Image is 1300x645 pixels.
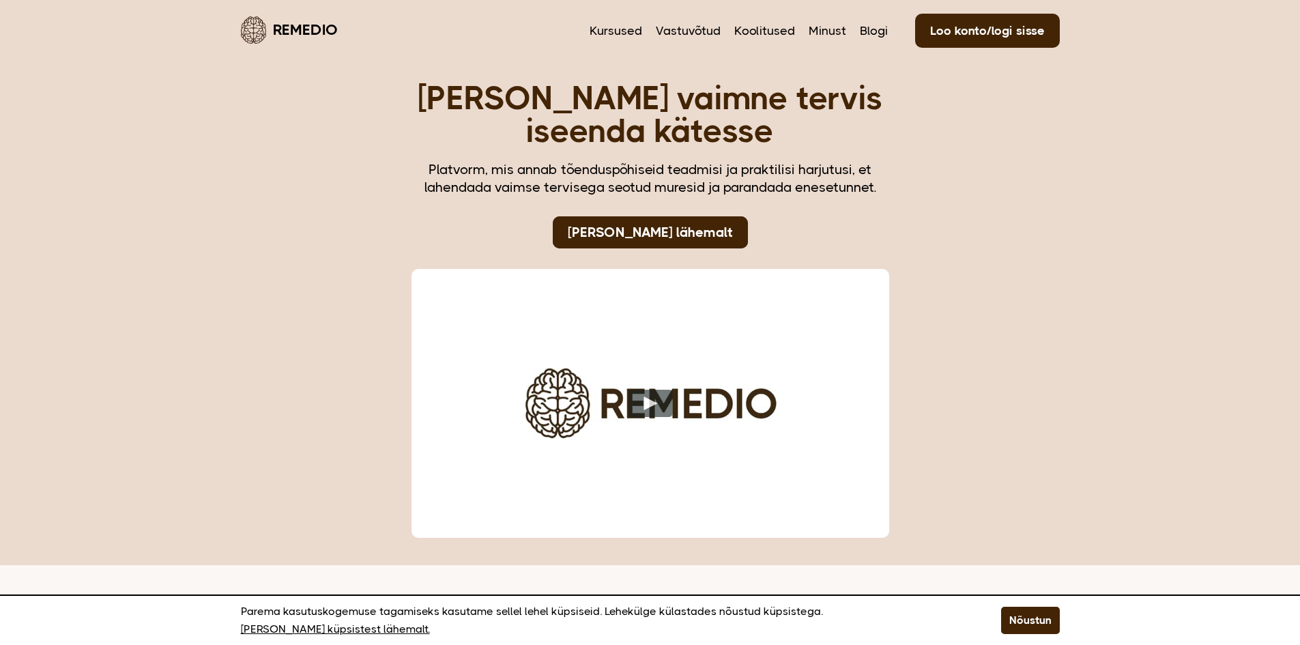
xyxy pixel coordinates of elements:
h1: [PERSON_NAME] vaimne tervis iseenda kätesse [411,82,889,147]
a: Minust [809,22,846,40]
a: Remedio [241,14,338,46]
a: Loo konto/logi sisse [915,14,1060,48]
a: Kursused [590,22,642,40]
a: [PERSON_NAME] lähemalt [553,216,748,248]
button: Nõustun [1001,607,1060,634]
button: Play video [628,390,672,417]
a: Vastuvõtud [656,22,721,40]
p: Parema kasutuskogemuse tagamiseks kasutame sellel lehel küpsiseid. Lehekülge külastades nõustud k... [241,603,967,638]
a: Koolitused [734,22,795,40]
div: Platvorm, mis annab tõenduspõhiseid teadmisi ja praktilisi harjutusi, et lahendada vaimse tervise... [411,161,889,197]
a: Blogi [860,22,888,40]
a: [PERSON_NAME] küpsistest lähemalt. [241,620,430,638]
img: Remedio logo [241,16,266,44]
